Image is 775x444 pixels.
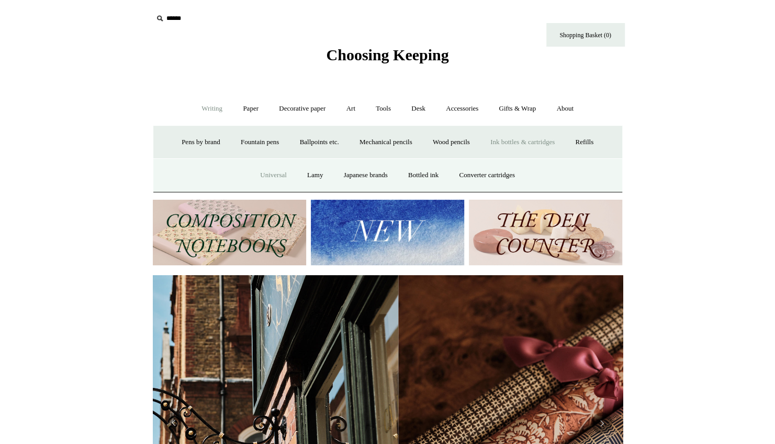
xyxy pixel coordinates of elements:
span: Choosing Keeping [326,46,448,63]
a: Art [337,95,365,123]
a: About [547,95,583,123]
img: 202302 Composition ledgers.jpg__PID:69722ee6-fa44-49dd-a067-31375e5d54ec [153,200,306,265]
a: Gifts & Wrap [489,95,545,123]
a: Ballpoints etc. [290,128,349,156]
button: Next [591,413,612,434]
a: Accessories [436,95,488,123]
a: Ink bottles & cartridges [481,128,564,156]
a: Universal [251,161,296,189]
a: Japanese brands [334,161,397,189]
a: Desk [402,95,435,123]
a: Choosing Keeping [326,55,448,62]
a: Bottled ink [399,161,448,189]
a: Lamy [298,161,332,189]
a: Shopping Basket (0) [546,23,625,47]
a: Refills [566,128,603,156]
a: Mechanical pencils [350,128,422,156]
a: Converter cartridges [450,161,524,189]
a: Tools [366,95,400,123]
button: Previous [163,413,184,434]
a: Wood pencils [423,128,479,156]
img: The Deli Counter [469,200,622,265]
a: Pens by brand [172,128,230,156]
a: Decorative paper [269,95,335,123]
a: Paper [233,95,268,123]
a: Writing [192,95,232,123]
img: New.jpg__PID:f73bdf93-380a-4a35-bcfe-7823039498e1 [311,200,464,265]
a: Fountain pens [231,128,288,156]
